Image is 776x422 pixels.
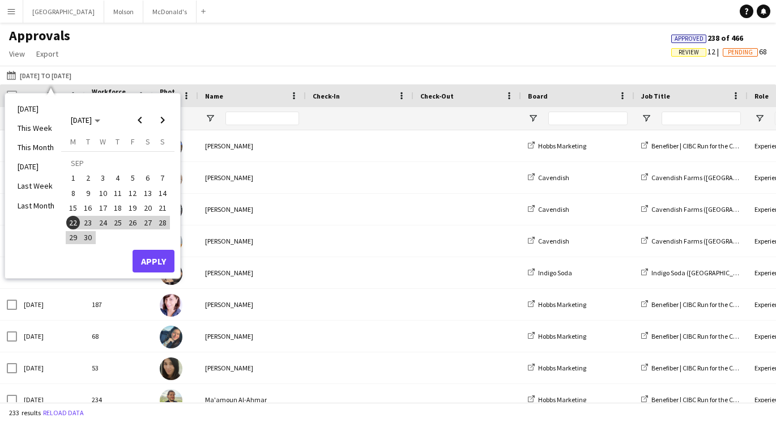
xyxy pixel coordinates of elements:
button: 28-09-2025 [155,215,170,230]
span: 238 of 466 [671,33,743,43]
button: 21-09-2025 [155,201,170,215]
span: Benefiber | CIBC Run for the Cure [651,142,743,150]
a: Indigo Soda ([GEOGRAPHIC_DATA]) [641,268,753,277]
div: [PERSON_NAME] [198,352,306,383]
img: Shubhanshi Sood [160,326,182,348]
span: Indigo Soda ([GEOGRAPHIC_DATA]) [651,268,753,277]
img: Rina Arora [160,294,182,317]
button: Open Filter Menu [205,113,215,123]
span: 29 [66,231,80,245]
li: Last Week [11,176,61,195]
span: 12 [671,46,723,57]
span: View [9,49,25,59]
button: 25-09-2025 [110,215,125,230]
a: Hobbs Marketing [528,332,586,340]
span: Benefiber | CIBC Run for the Cure [651,364,743,372]
span: 11 [111,186,125,200]
a: Cavendish [528,205,569,214]
span: Benefiber | CIBC Run for the Cure [651,300,743,309]
span: Benefiber | CIBC Run for the Cure [651,395,743,404]
div: 68 [85,321,153,352]
span: 16 [82,201,95,215]
div: [DATE] [17,384,85,415]
button: 26-09-2025 [125,215,140,230]
button: Molson [104,1,143,23]
input: Job Title Filter Input [662,112,741,125]
img: Ma [160,389,182,412]
span: Cavendish [538,205,569,214]
span: 23 [82,216,95,229]
button: 22-09-2025 [66,215,80,230]
span: Approved [675,35,703,42]
span: F [131,137,135,147]
button: [GEOGRAPHIC_DATA] [23,1,104,23]
span: Hobbs Marketing [538,395,586,404]
button: 02-09-2025 [80,170,95,185]
span: 25 [111,216,125,229]
span: 18 [111,201,125,215]
button: 23-09-2025 [80,215,95,230]
span: T [116,137,120,147]
span: 7 [156,172,169,185]
button: Apply [133,250,174,272]
a: Hobbs Marketing [528,142,586,150]
button: 14-09-2025 [155,186,170,201]
button: 15-09-2025 [66,201,80,215]
a: Hobbs Marketing [528,300,586,309]
button: 10-09-2025 [96,186,110,201]
div: 187 [85,289,153,320]
button: 12-09-2025 [125,186,140,201]
a: Benefiber | CIBC Run for the Cure [641,300,743,309]
span: Board [528,92,548,100]
div: 53 [85,352,153,383]
a: Hobbs Marketing [528,364,586,372]
button: 16-09-2025 [80,201,95,215]
div: [DATE] [17,289,85,320]
button: 27-09-2025 [140,215,155,230]
span: Hobbs Marketing [538,364,586,372]
li: This Week [11,118,61,138]
span: Job Title [641,92,670,100]
span: 4 [111,172,125,185]
span: 20 [141,201,155,215]
li: Last Month [11,196,61,215]
span: Pending [728,49,753,56]
img: Sarah Oppedisano [160,357,182,380]
span: [DATE] [71,115,92,125]
button: Choose month and year [66,110,105,130]
input: Name Filter Input [225,112,299,125]
span: 68 [723,46,767,57]
span: Check-In [313,92,340,100]
div: [PERSON_NAME] [198,321,306,352]
span: Hobbs Marketing [538,142,586,150]
span: Hobbs Marketing [538,300,586,309]
span: Cavendish [538,237,569,245]
button: Open Filter Menu [528,113,538,123]
button: 20-09-2025 [140,201,155,215]
button: Previous month [129,109,151,131]
button: Open Filter Menu [754,113,765,123]
a: Benefiber | CIBC Run for the Cure [641,332,743,340]
span: S [146,137,150,147]
div: [PERSON_NAME] [198,289,306,320]
a: Benefiber | CIBC Run for the Cure [641,142,743,150]
li: [DATE] [11,99,61,118]
span: 21 [156,201,169,215]
span: 26 [126,216,139,229]
span: 10 [96,186,110,200]
button: 17-09-2025 [96,201,110,215]
button: 01-09-2025 [66,170,80,185]
a: Indigo Soda [528,268,572,277]
span: Workforce ID [92,87,133,104]
span: Benefiber | CIBC Run for the Cure [651,332,743,340]
button: 24-09-2025 [96,215,110,230]
span: Role [754,92,769,100]
input: Board Filter Input [548,112,628,125]
span: Date [24,92,40,100]
span: 12 [126,186,139,200]
span: 17 [96,201,110,215]
span: T [86,137,90,147]
button: Reload data [41,407,86,419]
button: 04-09-2025 [110,170,125,185]
button: 30-09-2025 [80,230,95,245]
